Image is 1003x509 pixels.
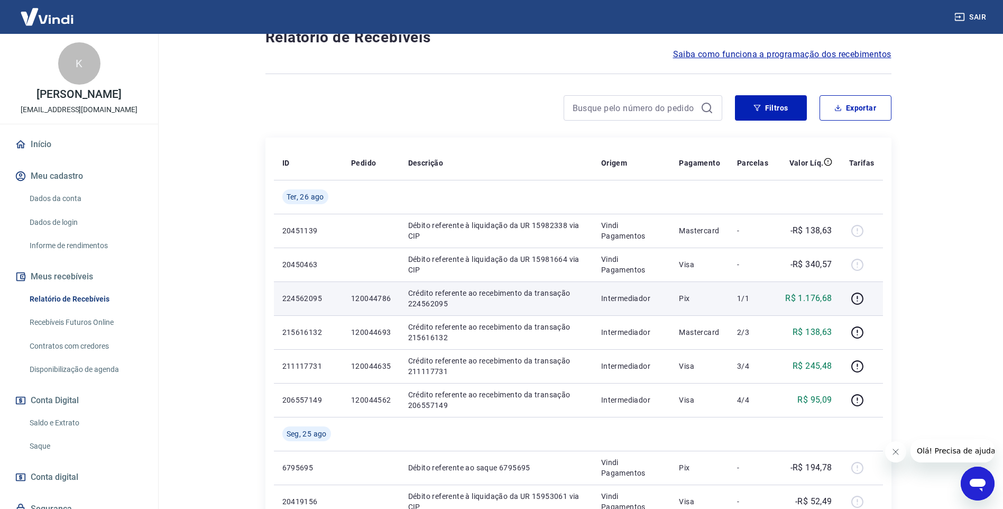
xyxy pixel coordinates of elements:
[737,361,768,371] p: 3/4
[6,7,89,16] span: Olá! Precisa de ajuda?
[849,158,875,168] p: Tarifas
[679,496,720,507] p: Visa
[408,389,584,411] p: Crédito referente ao recebimento da transação 206557149
[13,265,145,288] button: Meus recebíveis
[282,361,334,371] p: 211117731
[601,327,662,338] p: Intermediador
[737,293,768,304] p: 1/1
[13,389,145,412] button: Conta Digital
[790,224,832,237] p: -R$ 138,63
[13,466,145,489] a: Conta digital
[408,322,584,343] p: Crédito referente ao recebimento da transação 215616132
[58,42,100,85] div: K
[785,292,832,305] p: R$ 1.176,68
[737,496,768,507] p: -
[737,327,768,338] p: 2/3
[282,327,334,338] p: 215616132
[737,462,768,473] p: -
[282,259,334,270] p: 20450463
[25,235,145,257] a: Informe de rendimentos
[573,100,696,116] input: Busque pelo número do pedido
[351,293,391,304] p: 120044786
[797,394,832,406] p: R$ 95,09
[13,165,145,188] button: Meu cadastro
[790,258,832,271] p: -R$ 340,57
[601,158,627,168] p: Origem
[735,95,807,121] button: Filtros
[737,225,768,236] p: -
[25,288,145,310] a: Relatório de Recebíveis
[679,361,720,371] p: Visa
[601,395,662,405] p: Intermediador
[679,158,720,168] p: Pagamento
[679,259,720,270] p: Visa
[737,158,768,168] p: Parcelas
[679,293,720,304] p: Pix
[408,462,584,473] p: Débito referente ao saque 6795695
[679,395,720,405] p: Visa
[25,312,145,333] a: Recebíveis Futuros Online
[789,158,824,168] p: Valor Líq.
[265,27,891,48] h4: Relatório de Recebíveis
[351,158,376,168] p: Pedido
[961,467,995,501] iframe: Botão para abrir a janela de mensagens
[351,395,391,405] p: 120044562
[408,288,584,309] p: Crédito referente ao recebimento da transação 224562095
[21,104,137,115] p: [EMAIL_ADDRESS][DOMAIN_NAME]
[13,1,81,33] img: Vindi
[287,429,327,439] span: Seg, 25 ago
[282,158,290,168] p: ID
[408,220,584,241] p: Débito referente à liquidação da UR 15982338 via CIP
[25,359,145,380] a: Disponibilização de agenda
[601,254,662,275] p: Vindi Pagamentos
[679,225,720,236] p: Mastercard
[408,356,584,377] p: Crédito referente ao recebimento da transação 211117731
[601,220,662,241] p: Vindi Pagamentos
[793,360,832,372] p: R$ 245,48
[282,462,334,473] p: 6795695
[793,326,832,339] p: R$ 138,63
[952,7,990,27] button: Sair
[795,495,832,508] p: -R$ 52,49
[601,457,662,478] p: Vindi Pagamentos
[673,48,891,61] a: Saiba como funciona a programação dos recebimentos
[25,212,145,233] a: Dados de login
[25,188,145,210] a: Dados da conta
[601,361,662,371] p: Intermediador
[36,89,121,100] p: [PERSON_NAME]
[25,435,145,457] a: Saque
[25,412,145,434] a: Saldo e Extrato
[737,395,768,405] p: 4/4
[820,95,891,121] button: Exportar
[282,293,334,304] p: 224562095
[679,462,720,473] p: Pix
[408,158,444,168] p: Descrição
[351,361,391,371] p: 120044635
[790,461,832,474] p: -R$ 194,78
[601,293,662,304] p: Intermediador
[282,496,334,507] p: 20419156
[737,259,768,270] p: -
[287,192,324,202] span: Ter, 26 ago
[679,327,720,338] p: Mastercard
[351,327,391,338] p: 120044693
[282,395,334,405] p: 206557149
[408,254,584,275] p: Débito referente à liquidação da UR 15981664 via CIP
[885,441,906,462] iframe: Fechar mensagem
[31,470,78,485] span: Conta digital
[282,225,334,236] p: 20451139
[25,335,145,357] a: Contratos com credores
[13,133,145,156] a: Início
[910,439,995,462] iframe: Mensagem da empresa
